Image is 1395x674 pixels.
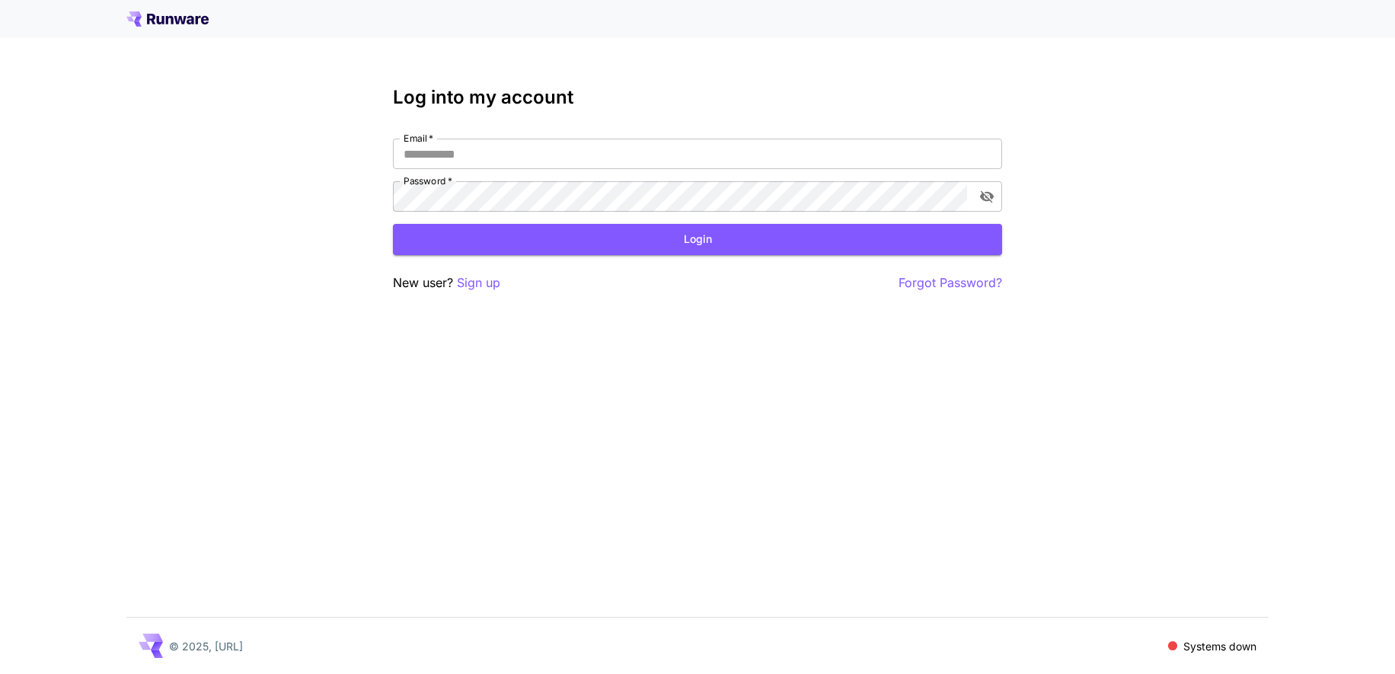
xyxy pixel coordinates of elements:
p: Systems down [1183,638,1256,654]
p: New user? [393,273,500,292]
h3: Log into my account [393,87,1002,108]
button: Forgot Password? [899,273,1002,292]
label: Email [404,132,433,145]
button: toggle password visibility [973,183,1001,210]
p: © 2025, [URL] [169,638,243,654]
button: Login [393,224,1002,255]
button: Sign up [457,273,500,292]
label: Password [404,174,452,187]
